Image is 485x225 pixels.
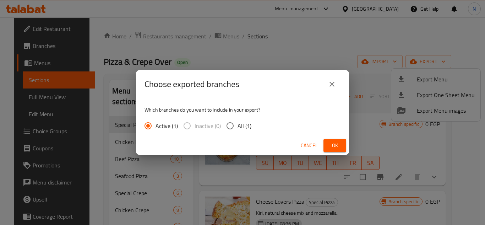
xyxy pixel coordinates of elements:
[238,122,251,130] span: All (1)
[298,139,321,152] button: Cancel
[195,122,221,130] span: Inactive (0)
[145,79,239,90] h2: Choose exported branches
[323,139,346,152] button: Ok
[156,122,178,130] span: Active (1)
[329,141,340,150] span: Ok
[145,106,340,113] p: Which branches do you want to include in your export?
[301,141,318,150] span: Cancel
[323,76,340,93] button: close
